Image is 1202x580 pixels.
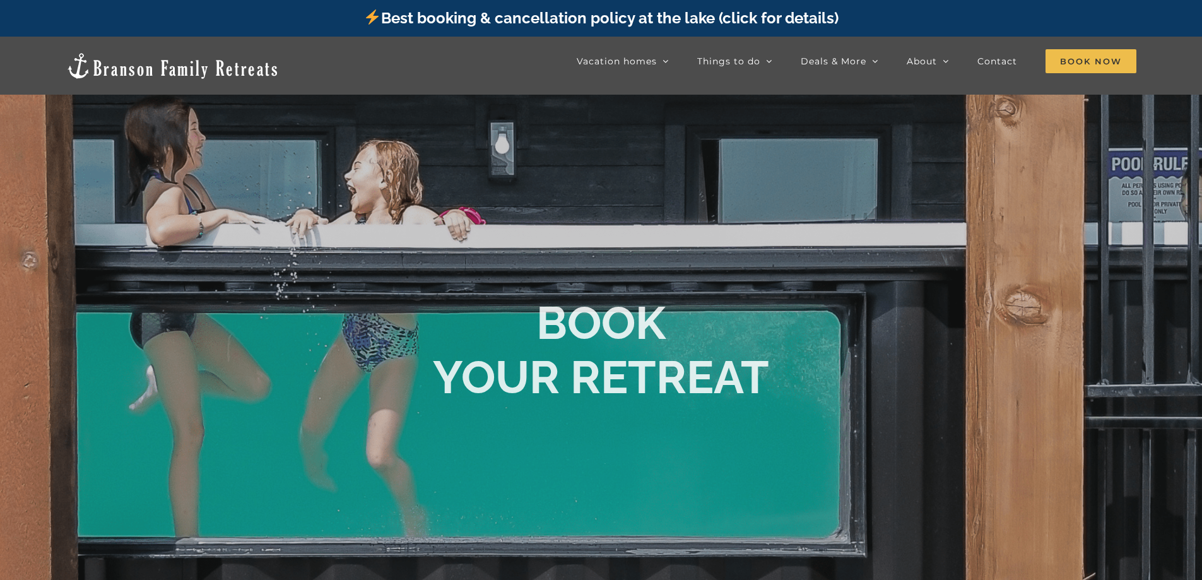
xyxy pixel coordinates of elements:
span: Deals & More [801,57,866,66]
a: Book Now [1046,49,1136,74]
a: Best booking & cancellation policy at the lake (click for details) [363,9,838,27]
a: Things to do [697,49,772,74]
img: ⚡️ [365,9,380,25]
a: Contact [977,49,1017,74]
span: Book Now [1046,49,1136,73]
span: Things to do [697,57,760,66]
a: Deals & More [801,49,878,74]
nav: Main Menu [577,49,1136,74]
img: Branson Family Retreats Logo [66,52,280,80]
span: About [907,57,937,66]
a: Vacation homes [577,49,669,74]
b: BOOK YOUR RETREAT [433,296,769,404]
span: Vacation homes [577,57,657,66]
a: About [907,49,949,74]
span: Contact [977,57,1017,66]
